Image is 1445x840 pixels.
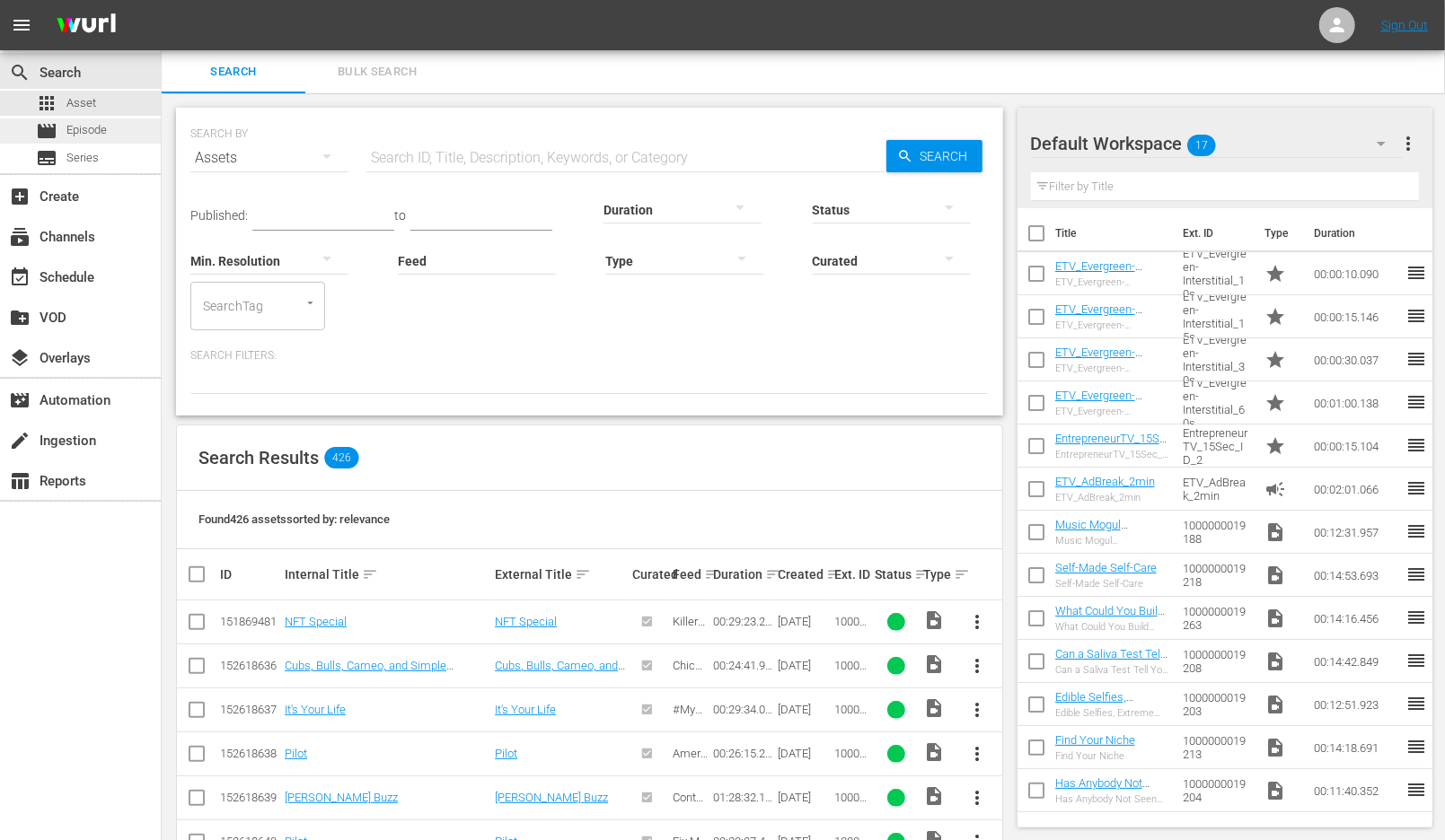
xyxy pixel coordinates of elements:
span: Search [9,62,31,83]
button: more_vert [956,776,999,819]
div: [DATE] [778,791,829,804]
div: 01:28:32.127 [713,791,772,804]
a: It's Your Life [495,703,556,716]
span: Video [1264,694,1286,715]
th: Duration [1303,208,1411,258]
div: [DATE] [778,659,829,672]
td: 1000000019218 [1176,554,1257,597]
div: Type [923,564,950,585]
span: Published: [190,208,248,223]
span: Promo [1264,392,1286,414]
button: more_vert [956,644,999,687]
td: 00:02:01.066 [1307,468,1405,511]
span: reorder [1405,262,1427,284]
span: sort [765,566,781,582]
span: sort [914,566,930,582]
a: Can a Saliva Test Tell You Whether He's the One? [1055,647,1167,687]
div: Has Anybody Not Seen That Product? [1055,793,1169,805]
div: 00:26:15.273 [713,747,772,760]
a: Has Anybody Not Seen That Product? [1055,776,1155,803]
div: ETV_Evergreen-Interstitial_15s [1055,319,1169,331]
div: Duration [713,564,772,585]
span: reorder [1405,521,1427,542]
span: Ad [1264,478,1286,500]
div: Created [778,564,829,585]
span: Video [1264,780,1286,801]
td: 00:01:00.138 [1307,381,1405,424]
span: reorder [1405,779,1427,801]
td: 00:14:53.693 [1307,554,1405,597]
span: reorder [1405,607,1427,628]
div: EntrepreneurTV_15Sec_ID_2 [1055,449,1169,460]
span: Asset [36,92,57,114]
td: 1000000019204 [1176,769,1257,812]
span: Ingestion [9,430,31,451]
th: Ext. ID [1172,208,1254,258]
a: Edible Selfies, Extreme Beer Pong and More! [1055,690,1152,731]
td: ETV_Evergreen-Interstitial_15s [1176,295,1257,338]
span: more_vert [966,611,988,633]
span: Episode [66,121,107,139]
span: VOD [9,307,31,328]
a: Self-Made Self-Care [1055,561,1157,574]
span: reorder [1405,736,1427,757]
div: Music Mogul [PERSON_NAME] Drops Business & Life Keys [1055,535,1169,547]
span: 17 [1187,127,1216,164]
span: Promo [1264,349,1286,371]
span: 1000000047470 [834,615,867,655]
td: 00:00:15.104 [1307,424,1405,468]
button: Search [886,140,982,172]
a: NFT Special [285,615,347,628]
span: reorder [1405,564,1427,585]
button: more_vert [956,732,999,775]
span: Reports [9,470,31,492]
td: EntrepreneurTV_15Sec_ID_2 [1176,424,1257,468]
a: It's Your Life [285,703,346,716]
div: Feed [673,564,708,585]
span: sort [575,566,591,582]
span: sort [826,566,842,582]
div: 152618637 [220,703,279,716]
span: Content [673,791,703,818]
span: Promo [1264,435,1286,457]
div: 151869481 [220,615,279,628]
span: Video [923,653,945,675]
td: 1000000019188 [1176,511,1257,554]
span: more_vert [966,787,988,809]
span: Video [923,741,945,763]
a: What Could You Build With Another $500,000? [1055,604,1165,644]
span: Bulk Search [316,62,438,83]
span: more_vert [966,743,988,765]
button: more_vert [956,600,999,643]
td: 00:12:51.923 [1307,683,1405,726]
div: Find Your Niche [1055,750,1135,762]
span: #MyStories [673,703,706,730]
span: Schedule [9,267,31,288]
div: Status [875,564,918,585]
span: Automation [9,389,31,411]
a: Pilot [285,747,307,760]
span: more_vert [966,655,988,677]
span: Video [923,785,945,807]
td: 00:11:40.352 [1307,769,1405,812]
td: 00:14:16.456 [1307,597,1405,640]
span: Overlays [9,347,31,369]
a: [PERSON_NAME] Buzz [495,791,608,804]
span: 1000000047480 [834,747,867,787]
button: Open [302,294,319,311]
span: Search [172,62,295,83]
div: ID [220,567,279,582]
th: Type [1254,208,1303,258]
span: reorder [1405,477,1427,499]
span: Series [66,149,99,167]
span: Search [913,140,982,172]
div: What Could You Build With Another $500,000? [1055,621,1169,633]
div: Assets [190,133,348,183]
span: Killer Whales [673,615,705,655]
div: Curated [632,567,667,582]
td: 1000000019203 [1176,683,1257,726]
a: Cubs, Bulls, Cameo, and Simple [PERSON_NAME] [285,659,454,686]
span: more_vert [966,699,988,721]
span: reorder [1405,650,1427,671]
td: 00:12:31.957 [1307,511,1405,554]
